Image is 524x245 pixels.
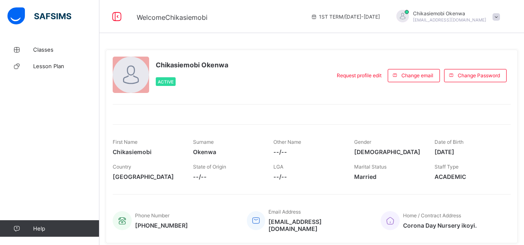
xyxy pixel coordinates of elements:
span: Okenwa [193,148,261,155]
span: [EMAIL_ADDRESS][DOMAIN_NAME] [268,218,368,232]
span: Phone Number [135,212,169,219]
span: Corona Day Nursery ikoyi. [403,222,477,229]
span: Chikasiemobi Okenwa [156,61,228,69]
span: Email Address [268,209,301,215]
span: Change Password [458,72,500,78]
span: Lesson Plan [33,63,99,69]
span: State of Origin [193,164,226,170]
span: First Name [113,139,138,145]
span: Chikasiemobi Okenwa [413,10,486,17]
span: ACADEMIC [435,173,502,180]
span: Classes [33,46,99,53]
span: Marital Status [354,164,386,170]
span: [GEOGRAPHIC_DATA] [113,173,181,180]
span: session/term information [311,14,380,20]
span: Help [33,225,99,232]
span: [PHONE_NUMBER] [135,222,188,229]
span: LGA [273,164,283,170]
span: Married [354,173,422,180]
span: --/-- [273,173,341,180]
span: Gender [354,139,371,145]
span: Other Name [273,139,301,145]
span: Staff Type [435,164,459,170]
img: safsims [7,7,71,25]
span: --/-- [273,148,341,155]
div: ChikasiemobiOkenwa [388,10,504,24]
span: Request profile edit [337,72,382,78]
span: --/-- [193,173,261,180]
span: [DATE] [435,148,502,155]
span: Chikasiemobi [113,148,181,155]
span: Home / Contract Address [403,212,461,219]
span: Country [113,164,131,170]
span: [EMAIL_ADDRESS][DOMAIN_NAME] [413,17,486,22]
span: Date of Birth [435,139,464,145]
span: Welcome Chikasiemobi [137,13,208,21]
span: Change email [401,72,433,78]
span: Surname [193,139,214,145]
span: [DEMOGRAPHIC_DATA] [354,148,422,155]
span: Active [158,79,174,84]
